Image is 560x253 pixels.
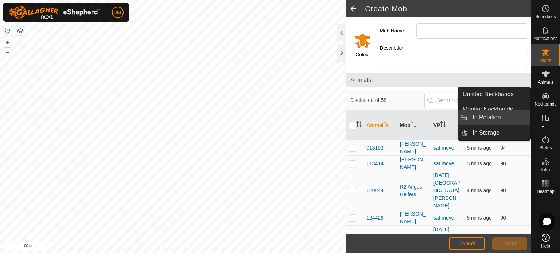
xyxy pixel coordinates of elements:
a: sat move [433,161,454,166]
span: Unfitted Neckbands [463,90,514,99]
span: Mobs [540,58,551,63]
div: R2 Angus Heifers [400,183,428,198]
div: [PERSON_NAME] [400,140,428,155]
span: 94 [500,145,506,151]
label: Colour [355,51,370,58]
span: 98 [500,161,506,166]
span: Notifications [534,36,557,41]
li: In Storage [458,126,530,140]
a: Help [531,231,560,251]
a: sat move [433,145,454,151]
a: Monitor Neckbands [458,102,530,117]
span: Status [539,146,552,150]
button: + [3,38,12,47]
a: Unfitted Neckbands [458,87,530,102]
p-sorticon: Activate to sort [440,122,446,128]
span: 26 Aug 2025, 6:46 am [467,215,491,221]
button: Reset Map [3,26,12,35]
img: Gallagher Logo [9,6,100,19]
button: Create [492,237,527,250]
label: Mob Name [380,23,416,39]
button: – [3,48,12,56]
th: VP [431,111,464,140]
span: Neckbands [534,102,556,106]
span: 96 [500,215,506,221]
h2: Create Mob [365,4,531,13]
span: 0 selected of 58 [350,96,424,104]
span: Animals [538,80,553,84]
div: [PERSON_NAME] [400,156,428,171]
th: Animal [363,111,397,140]
a: In Rotation [468,110,530,125]
a: Contact Us [180,244,202,250]
li: In Rotation [458,110,530,125]
span: 124426 [366,214,384,222]
label: Description [380,44,416,52]
span: Monitor Neckbands [463,105,513,114]
input: Search (S) [424,93,513,108]
span: Create [502,241,518,246]
span: 26 Aug 2025, 6:46 am [467,145,491,151]
span: Animals [350,76,526,84]
a: Privacy Policy [144,244,172,250]
span: 118414 [366,160,384,167]
span: Schedules [535,15,556,19]
button: Cancel [449,237,485,250]
div: [PERSON_NAME] [400,210,428,225]
p-sorticon: Activate to sort [411,122,416,128]
th: Mob [397,111,431,140]
span: JM [114,9,121,16]
span: 120844 [366,187,384,194]
a: In Storage [468,126,530,140]
p-sorticon: Activate to sort [384,122,389,128]
a: sat move [433,215,454,221]
span: Help [541,244,550,248]
span: VPs [541,124,549,128]
button: Map Layers [16,27,25,35]
span: 98 [500,187,506,193]
span: Infra [541,167,550,172]
span: 26 Aug 2025, 6:46 am [467,161,491,166]
a: [DATE][GEOGRAPHIC_DATA][PERSON_NAME] [433,172,461,209]
p-sorticon: Activate to sort [356,122,362,128]
span: Heatmap [537,189,555,194]
span: In Rotation [472,113,501,122]
span: 26 Aug 2025, 6:47 am [467,187,491,193]
span: In Storage [472,129,499,137]
span: 018153 [366,144,384,152]
span: Cancel [458,241,475,246]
